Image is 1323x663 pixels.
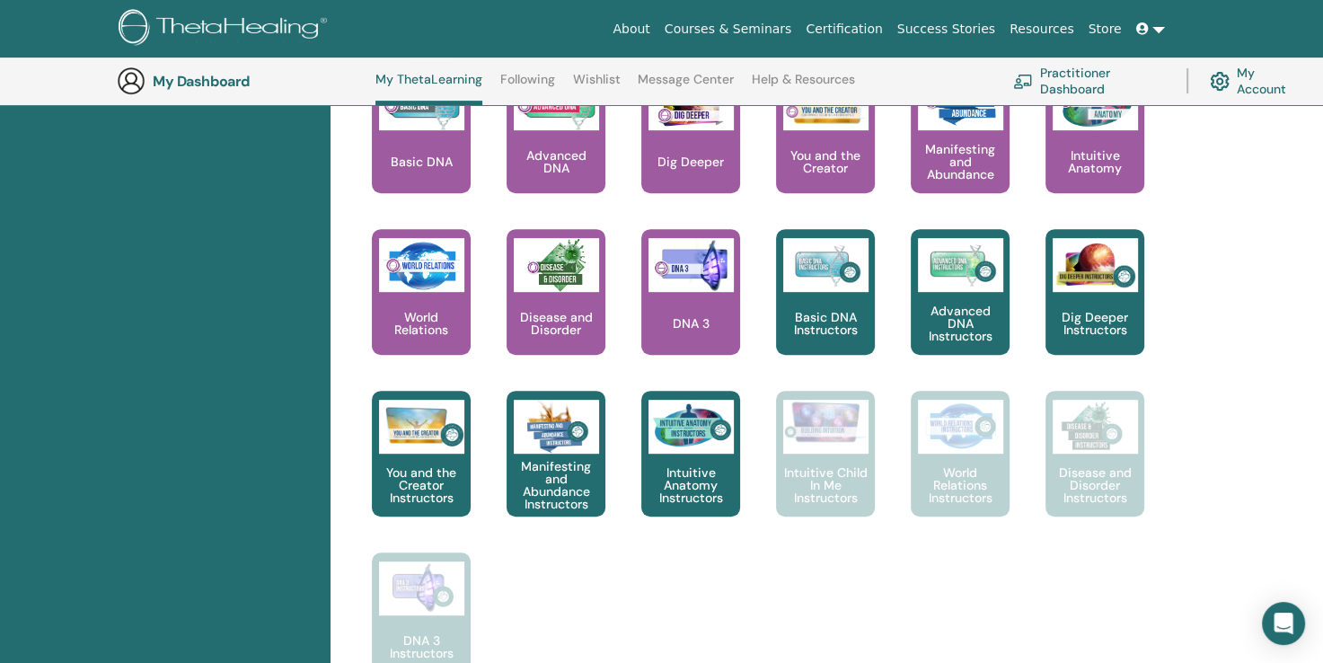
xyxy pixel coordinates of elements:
img: World Relations Instructors [918,400,1003,454]
p: You and the Creator [776,149,875,174]
a: Following [500,72,555,101]
a: Certification [798,13,889,46]
p: Advanced DNA [507,149,605,174]
img: Basic DNA Instructors [783,238,869,292]
a: Dig Deeper Instructors Dig Deeper Instructors [1045,229,1144,391]
p: Dig Deeper Instructors [1045,311,1144,336]
img: Manifesting and Abundance Instructors [514,400,599,454]
p: Manifesting and Abundance Instructors [507,460,605,510]
a: Success Stories [890,13,1002,46]
a: Advanced DNA Instructors Advanced DNA Instructors [911,229,1010,391]
p: You and the Creator Instructors [372,466,471,504]
a: My Account [1210,61,1301,101]
img: You and the Creator Instructors [379,400,464,454]
img: Disease and Disorder Instructors [1053,400,1138,454]
a: Basic DNA Instructors Basic DNA Instructors [776,229,875,391]
a: Advanced DNA Advanced DNA [507,67,605,229]
a: Courses & Seminars [657,13,799,46]
a: Intuitive Child In Me Instructors Intuitive Child In Me Instructors [776,391,875,552]
a: Basic DNA Basic DNA [372,67,471,229]
a: World Relations World Relations [372,229,471,391]
img: World Relations [379,238,464,292]
img: Dig Deeper Instructors [1053,238,1138,292]
img: Intuitive Child In Me Instructors [783,400,869,444]
a: World Relations Instructors World Relations Instructors [911,391,1010,552]
p: Intuitive Anatomy [1045,149,1144,174]
a: DNA 3 DNA 3 [641,229,740,391]
img: logo.png [119,9,333,49]
img: DNA 3 Instructors [379,561,464,615]
a: Wishlist [573,72,621,101]
p: Disease and Disorder [507,311,605,336]
img: chalkboard-teacher.svg [1013,74,1033,88]
p: Basic DNA Instructors [776,311,875,336]
a: Practitioner Dashboard [1013,61,1165,101]
a: Manifesting and Abundance Manifesting and Abundance [911,67,1010,229]
p: DNA 3 [666,317,717,330]
a: Help & Resources [752,72,855,101]
a: You and the Creator Instructors You and the Creator Instructors [372,391,471,552]
a: Intuitive Anatomy Intuitive Anatomy [1045,67,1144,229]
a: About [605,13,657,46]
a: Disease and Disorder Instructors Disease and Disorder Instructors [1045,391,1144,552]
p: Advanced DNA Instructors [911,305,1010,342]
a: Message Center [638,72,734,101]
p: World Relations Instructors [911,466,1010,504]
img: generic-user-icon.jpg [117,66,146,95]
a: My ThetaLearning [375,72,482,105]
p: World Relations [372,311,471,336]
p: Intuitive Child In Me Instructors [776,466,875,504]
div: Open Intercom Messenger [1262,602,1305,645]
p: Intuitive Anatomy Instructors [641,466,740,504]
img: Advanced DNA Instructors [918,238,1003,292]
img: Intuitive Anatomy Instructors [648,400,734,454]
img: Disease and Disorder [514,238,599,292]
img: DNA 3 [648,238,734,292]
p: Manifesting and Abundance [911,143,1010,181]
a: Resources [1002,13,1081,46]
a: Store [1081,13,1129,46]
a: Manifesting and Abundance Instructors Manifesting and Abundance Instructors [507,391,605,552]
img: cog.svg [1210,67,1230,95]
a: Disease and Disorder Disease and Disorder [507,229,605,391]
p: DNA 3 Instructors [372,634,471,659]
a: Dig Deeper Dig Deeper [641,67,740,229]
p: Dig Deeper [650,155,731,168]
h3: My Dashboard [153,73,332,90]
a: You and the Creator You and the Creator [776,67,875,229]
a: Intuitive Anatomy Instructors Intuitive Anatomy Instructors [641,391,740,552]
p: Disease and Disorder Instructors [1045,466,1144,504]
